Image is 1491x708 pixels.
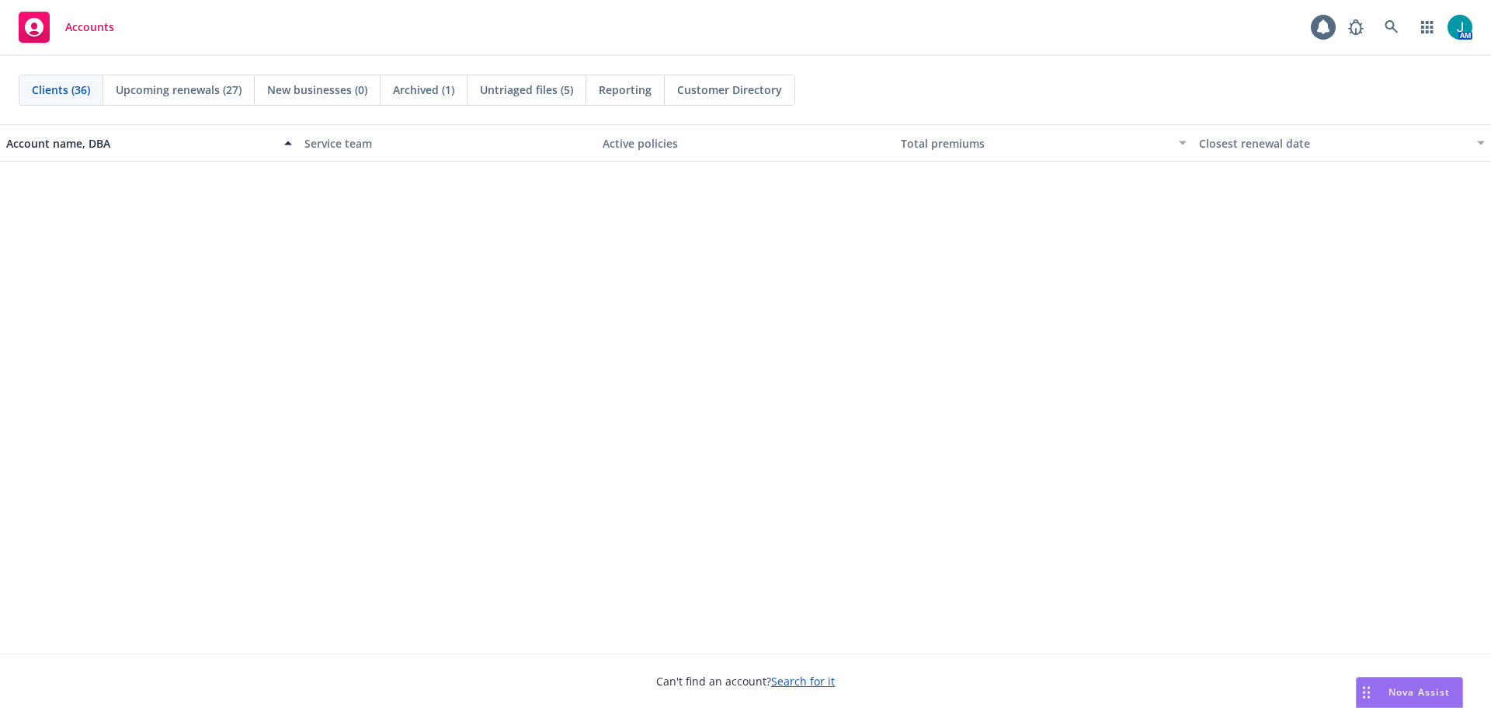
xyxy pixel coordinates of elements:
span: Upcoming renewals (27) [116,82,242,98]
button: Closest renewal date [1193,124,1491,162]
span: Can't find an account? [656,673,835,689]
span: Customer Directory [677,82,782,98]
span: Nova Assist [1388,685,1450,699]
a: Report a Bug [1340,12,1371,43]
button: Nova Assist [1356,677,1463,708]
span: New businesses (0) [267,82,367,98]
div: Active policies [603,135,888,152]
a: Accounts [12,5,120,49]
button: Service team [298,124,596,162]
button: Active policies [596,124,895,162]
div: Drag to move [1357,678,1376,707]
button: Total premiums [895,124,1193,162]
span: Archived (1) [393,82,454,98]
div: Total premiums [901,135,1170,152]
a: Search [1376,12,1407,43]
div: Closest renewal date [1199,135,1468,152]
a: Switch app [1412,12,1443,43]
a: Search for it [771,674,835,689]
span: Clients (36) [32,82,90,98]
div: Service team [304,135,590,152]
span: Accounts [65,21,114,33]
span: Untriaged files (5) [480,82,573,98]
img: photo [1448,15,1472,40]
span: Reporting [599,82,652,98]
div: Account name, DBA [6,135,275,152]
